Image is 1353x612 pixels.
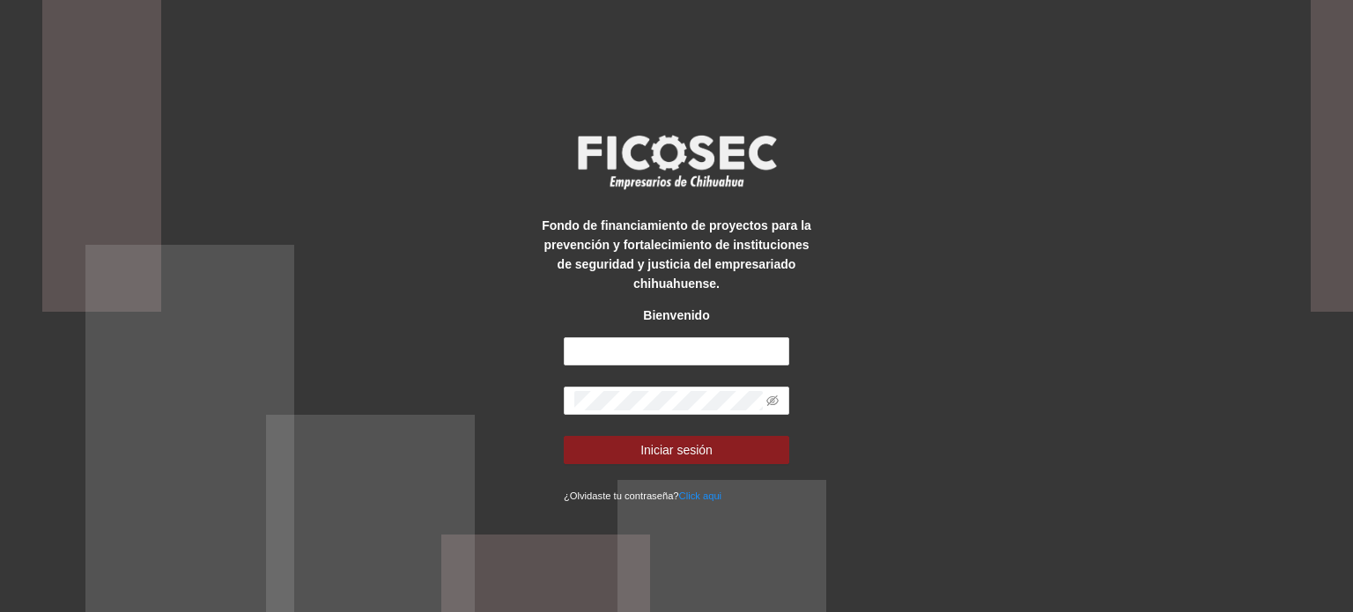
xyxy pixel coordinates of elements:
[542,218,811,291] strong: Fondo de financiamiento de proyectos para la prevención y fortalecimiento de instituciones de seg...
[566,129,787,195] img: logo
[643,308,709,322] strong: Bienvenido
[564,436,789,464] button: Iniciar sesión
[640,440,713,460] span: Iniciar sesión
[679,490,722,501] a: Click aqui
[766,394,779,407] span: eye-invisible
[564,490,721,501] small: ¿Olvidaste tu contraseña?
